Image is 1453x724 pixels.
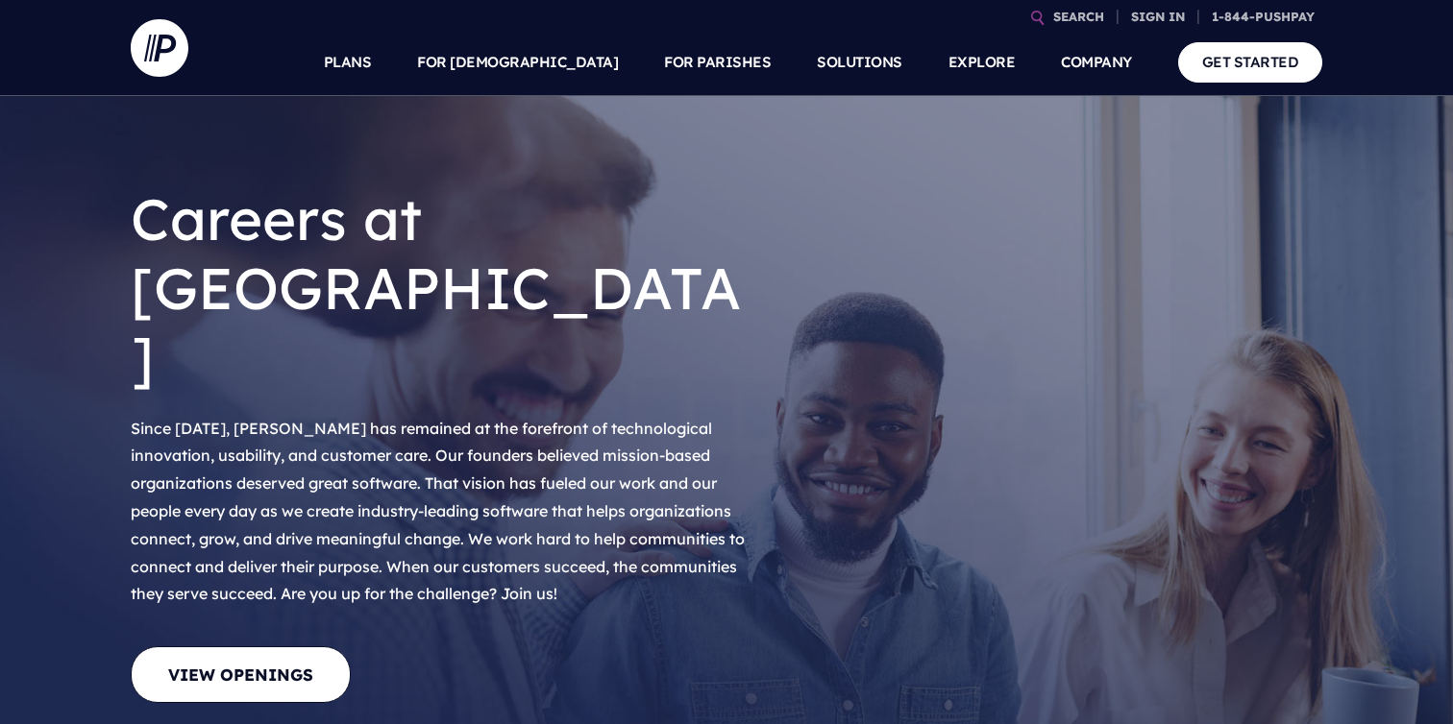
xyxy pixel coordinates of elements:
[664,29,771,96] a: FOR PARISHES
[948,29,1016,96] a: EXPLORE
[817,29,902,96] a: SOLUTIONS
[131,419,745,604] span: Since [DATE], [PERSON_NAME] has remained at the forefront of technological innovation, usability,...
[131,646,351,703] a: View Openings
[1061,29,1132,96] a: COMPANY
[417,29,618,96] a: FOR [DEMOGRAPHIC_DATA]
[131,169,755,407] h1: Careers at [GEOGRAPHIC_DATA]
[1178,42,1323,82] a: GET STARTED
[324,29,372,96] a: PLANS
